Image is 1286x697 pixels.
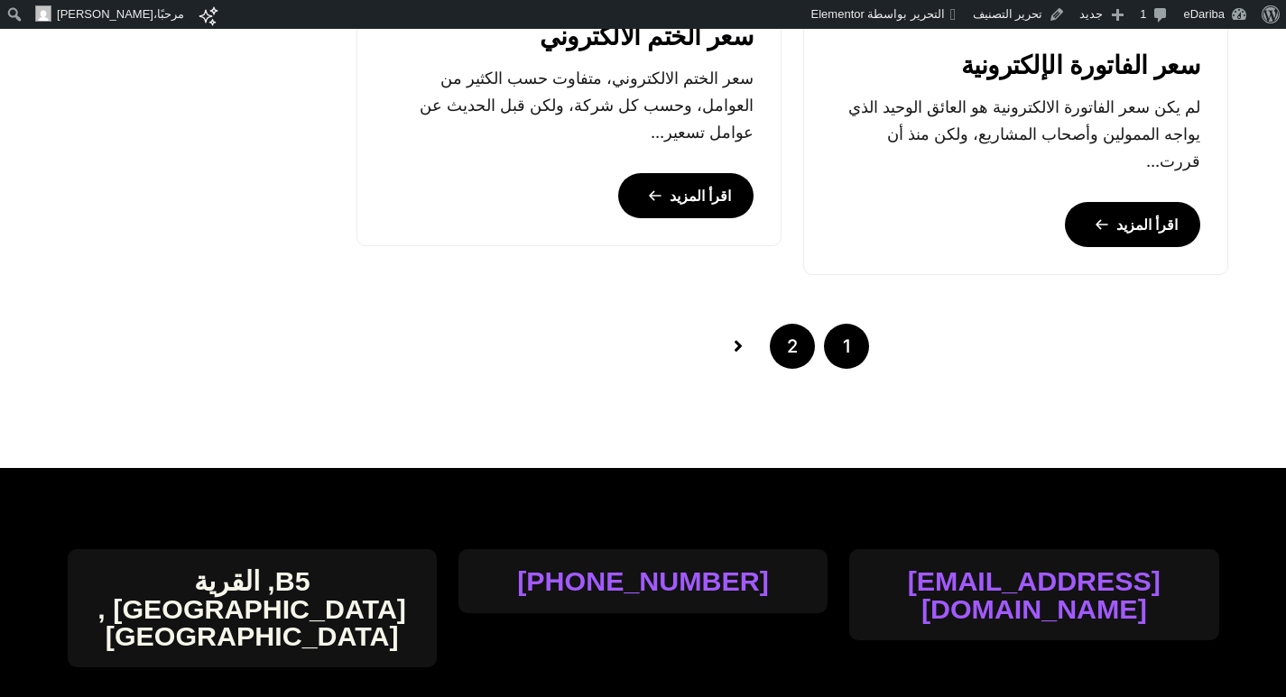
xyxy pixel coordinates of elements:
[849,567,1218,622] a: [EMAIL_ADDRESS][DOMAIN_NAME]
[1065,202,1200,247] a: اقرأ المزيد
[770,324,815,369] a: 2
[961,51,1200,80] a: سعر الفاتورة الإلكترونية
[540,23,753,51] a: سعر الختم الالكتروني
[824,324,869,369] span: 1
[517,567,769,594] a: [PHONE_NUMBER]
[711,324,874,369] nav: Posts pagination
[831,94,1200,175] p: لم يكن سعر الفاتورة الالكترونية هو العائق الوحيد الذي يواجه الممولين وأصحاب المشاريع، ولكن منذ أن...
[811,7,945,21] span: التحرير بواسطة Elementor
[384,65,754,146] p: سعر الختم الالكتروني، متفاوت حسب الكثير من العوامل، وحسب كل شركة، ولكن قبل الحديث عن عوامل تسعير...
[68,567,437,649] h4: B5, القرية [GEOGRAPHIC_DATA] , [GEOGRAPHIC_DATA]
[618,173,754,218] a: اقرأ المزيد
